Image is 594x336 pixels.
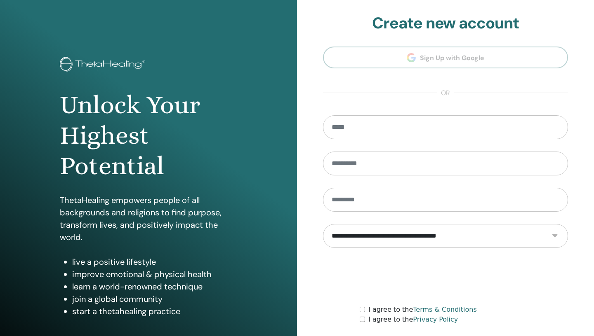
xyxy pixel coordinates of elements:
[323,14,568,33] h2: Create new account
[413,315,458,323] a: Privacy Policy
[72,256,237,268] li: live a positive lifestyle
[72,305,237,317] li: start a thetahealing practice
[72,268,237,280] li: improve emotional & physical health
[383,260,508,292] iframe: reCAPTCHA
[437,88,454,98] span: or
[60,194,237,243] p: ThetaHealing empowers people of all backgrounds and religions to find purpose, transform lives, a...
[413,306,476,313] a: Terms & Conditions
[368,315,458,324] label: I agree to the
[368,305,477,315] label: I agree to the
[60,90,237,182] h1: Unlock Your Highest Potential
[72,293,237,305] li: join a global community
[72,280,237,293] li: learn a world-renowned technique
